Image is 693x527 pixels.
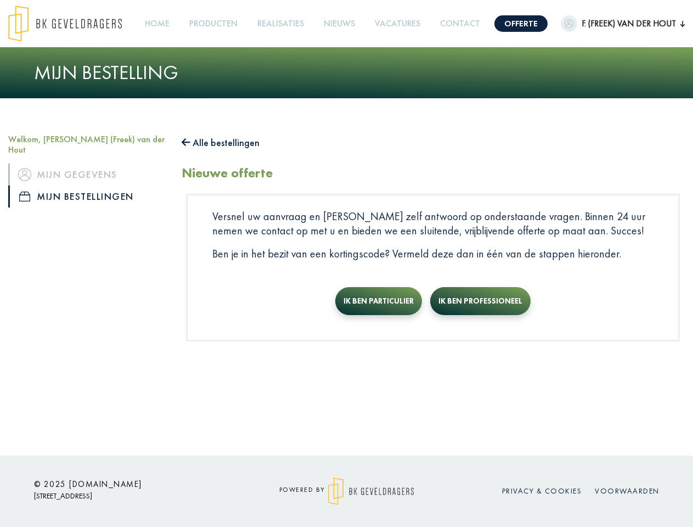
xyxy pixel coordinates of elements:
h2: Nieuwe offerte [182,165,273,181]
a: Home [140,12,174,36]
a: Voorwaarden [595,486,660,496]
a: iconMijn gegevens [8,164,165,186]
a: Contact [436,12,484,36]
a: Privacy & cookies [502,486,582,496]
h1: Mijn bestelling [34,61,660,85]
p: Versnel uw aanvraag en [PERSON_NAME] zelf antwoord op onderstaande vragen. Binnen 24 uur nemen we... [212,209,653,238]
img: logo [328,478,414,505]
img: icon [19,192,30,201]
img: dummypic.png [561,15,577,32]
a: Producten [185,12,242,36]
img: logo [8,5,122,42]
button: Alle bestellingen [182,134,260,152]
h5: Welkom, [PERSON_NAME] (Freek) van der Hout [8,134,165,155]
button: Ik ben professioneel [430,287,531,315]
p: Ben je in het bezit van een kortingscode? Vermeld deze dan in één van de stappen hieronder. [212,246,653,261]
img: icon [18,168,31,181]
span: F. (Freek) van der Hout [577,17,680,30]
a: Realisaties [253,12,308,36]
a: Nieuws [319,12,359,36]
h6: © 2025 [DOMAIN_NAME] [34,479,232,489]
p: [STREET_ADDRESS] [34,489,232,503]
button: Ik ben particulier [335,287,422,315]
a: Offerte [494,15,548,32]
a: Vacatures [370,12,425,36]
a: iconMijn bestellingen [8,186,165,208]
div: powered by [248,478,446,505]
button: F. (Freek) van der Hout [561,15,685,32]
